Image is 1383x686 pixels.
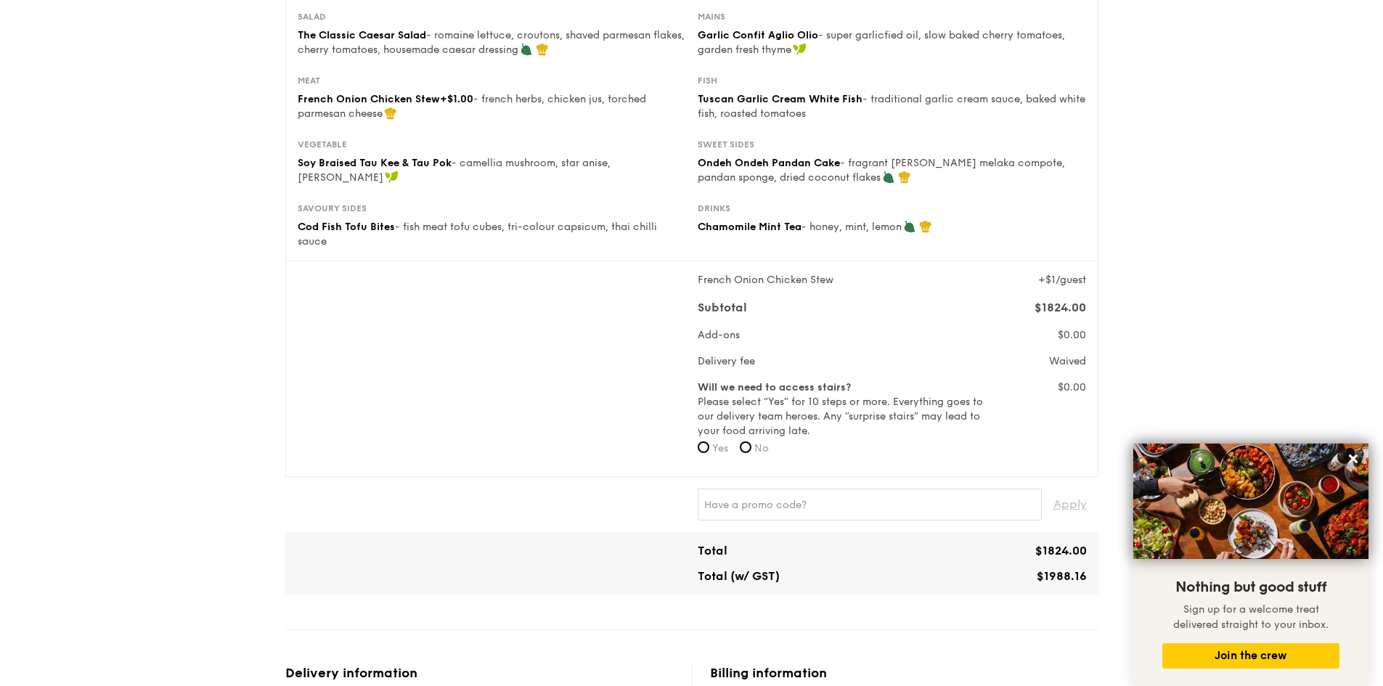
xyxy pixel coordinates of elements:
[1162,643,1339,669] button: Join the crew
[793,43,807,56] img: icon-vegan.f8ff3823.svg
[698,221,801,233] span: Chamomile Mint Tea
[698,29,1065,56] span: - super garlicfied oil, slow baked cherry tomatoes, garden fresh thyme
[298,139,686,150] div: Vegetable
[1058,329,1086,341] span: $0.00
[698,489,1042,520] input: Have a promo code?
[698,380,986,438] label: Please select “Yes” for 10 steps or more. Everything goes to our delivery team heroes. Any “surpr...
[698,355,755,367] span: Delivery fee
[385,171,399,184] img: icon-vegan.f8ff3823.svg
[298,203,686,214] div: Savoury sides
[384,107,397,120] img: icon-chef-hat.a58ddaea.svg
[698,93,1085,120] span: - traditional garlic cream sauce, baked white fish, roasted tomatoes
[1173,603,1329,631] span: Sign up for a welcome treat delivered straight to your inbox.
[298,221,657,248] span: - fish meat tofu cubes, tri-colour capsicum, thai chilli sauce
[1175,579,1326,596] span: Nothing but good stuff
[1058,381,1086,393] span: $0.00
[1053,489,1087,520] span: Apply
[298,157,452,169] span: ⁠Soy Braised Tau Kee & Tau Pok
[698,203,1086,214] div: Drinks
[698,157,840,169] span: Ondeh Ondeh Pandan Cake
[698,329,740,341] span: Add-ons
[698,274,833,286] span: French Onion Chicken Stew
[698,75,1086,86] div: Fish
[740,441,751,453] input: No
[1037,569,1087,583] span: $1988.16
[298,221,395,233] span: Cod Fish Tofu Bites
[712,442,728,454] span: Yes
[882,171,895,184] img: icon-vegetarian.fe4039eb.svg
[298,29,426,41] span: The Classic Caesar Salad
[298,11,686,23] div: Salad
[1035,301,1086,314] span: $1824.00
[698,441,709,453] input: Yes
[1038,274,1086,286] span: +$1/guest
[698,157,1065,184] span: - fragrant [PERSON_NAME] melaka compote, pandan sponge, dried coconut flakes
[698,301,747,314] span: Subtotal
[440,93,473,105] span: +$1.00
[298,93,440,105] span: French Onion Chicken Stew
[1049,355,1086,367] span: Waived
[298,29,685,56] span: - romaine lettuce, croutons, shaved parmesan flakes, cherry tomatoes, housemade caesar dressing
[919,220,932,233] img: icon-chef-hat.a58ddaea.svg
[698,139,1086,150] div: Sweet sides
[710,665,827,681] span: Billing information
[536,43,549,56] img: icon-chef-hat.a58ddaea.svg
[698,11,1086,23] div: Mains
[298,75,686,86] div: Meat
[1133,444,1368,559] img: DSC07876-Edit02-Large.jpeg
[801,221,902,233] span: - honey, mint, lemon
[698,29,818,41] span: Garlic Confit Aglio Olio
[698,93,862,105] span: Tuscan Garlic Cream White Fish
[754,442,769,454] span: No
[1035,544,1087,558] span: $1824.00
[298,157,611,184] span: - camellia mushroom, star anise, [PERSON_NAME]
[1342,447,1365,470] button: Close
[520,43,533,56] img: icon-vegetarian.fe4039eb.svg
[698,544,727,558] span: Total
[903,220,916,233] img: icon-vegetarian.fe4039eb.svg
[898,171,911,184] img: icon-chef-hat.a58ddaea.svg
[285,665,417,681] span: Delivery information
[698,381,851,393] b: Will we need to access stairs?
[698,569,780,583] span: Total (w/ GST)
